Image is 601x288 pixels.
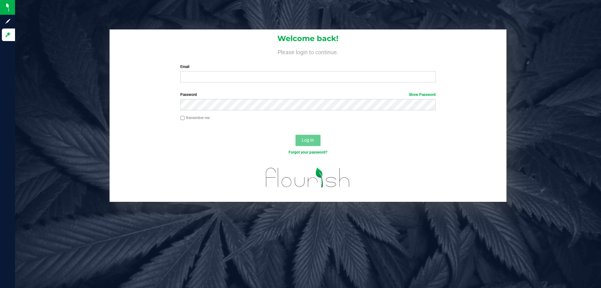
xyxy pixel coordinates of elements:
[5,32,11,38] inline-svg: Log in
[409,92,436,97] a: Show Password
[180,116,185,120] input: Remember me
[180,115,210,121] label: Remember me
[5,18,11,24] inline-svg: Sign up
[258,162,357,194] img: flourish_logo.svg
[289,150,327,154] a: Forgot your password?
[302,138,314,143] span: Log In
[180,64,435,70] label: Email
[110,48,506,55] h4: Please login to continue.
[110,34,506,43] h1: Welcome back!
[180,92,197,97] span: Password
[295,135,321,146] button: Log In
